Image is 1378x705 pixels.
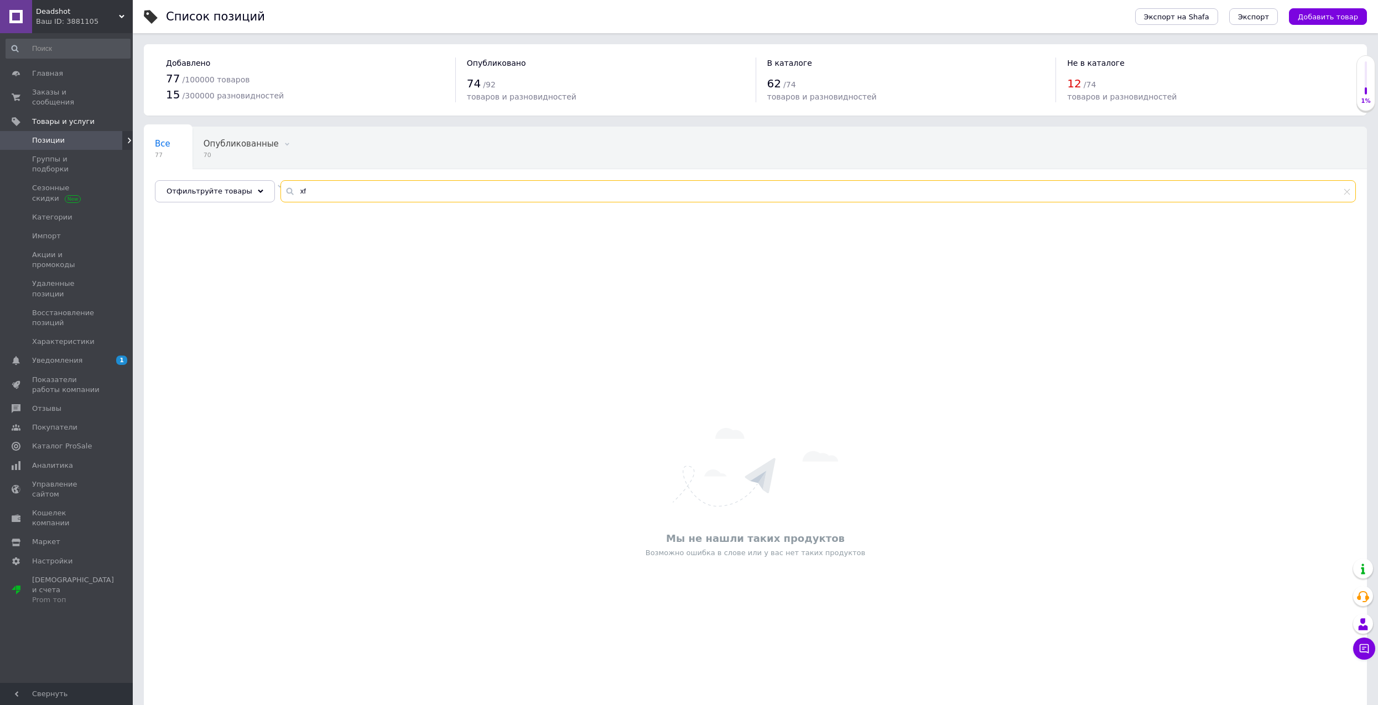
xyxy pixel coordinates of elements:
[1067,77,1081,90] span: 12
[36,7,119,17] span: Deadshot
[767,59,812,67] span: В каталоге
[32,212,72,222] span: Категории
[32,356,82,365] span: Уведомления
[183,91,284,100] span: / 300000 разновидностей
[1289,8,1367,25] button: Добавить товар
[32,117,95,127] span: Товары и услуги
[167,187,252,195] span: Отфильтруйте товары
[1229,8,1278,25] button: Экспорт
[144,169,294,211] div: Опубликованные, Со скидкой
[1144,13,1209,21] span: Экспорт на Shafa
[32,183,102,203] span: Сезонные скидки
[36,17,133,27] div: Ваш ID: 3881105
[166,72,180,85] span: 77
[32,250,102,270] span: Акции и промокоды
[767,77,781,90] span: 62
[32,537,60,547] span: Маркет
[1135,8,1218,25] button: Экспорт на Shafa
[280,180,1356,202] input: Поиск по названию позиции, артикулу и поисковым запросам
[166,11,265,23] div: Список позиций
[32,575,114,605] span: [DEMOGRAPHIC_DATA] и счета
[149,531,1361,545] div: Мы не нашли таких продуктов
[32,422,77,432] span: Покупатели
[204,139,279,149] span: Опубликованные
[6,39,131,59] input: Поиск
[1238,13,1269,21] span: Экспорт
[467,92,576,101] span: товаров и разновидностей
[673,428,838,506] img: Ничего не найдено
[1067,92,1177,101] span: товаров и разновидностей
[32,135,65,145] span: Позиции
[183,75,250,84] span: / 100000 товаров
[32,231,61,241] span: Импорт
[767,92,877,101] span: товаров и разновидностей
[32,508,102,528] span: Кошелек компании
[32,556,72,566] span: Настройки
[155,181,272,191] span: Опубликованные, Со ски...
[467,77,481,90] span: 74
[155,139,170,149] span: Все
[783,80,796,89] span: / 74
[32,595,114,605] div: Prom топ
[1357,97,1375,105] div: 1%
[1084,80,1096,89] span: / 74
[1298,13,1358,21] span: Добавить товар
[32,375,102,395] span: Показатели работы компании
[32,479,102,499] span: Управление сайтом
[32,87,102,107] span: Заказы и сообщения
[32,279,102,299] span: Удаленные позиции
[32,461,73,471] span: Аналитика
[166,59,210,67] span: Добавлено
[32,308,102,328] span: Восстановление позиций
[32,69,63,79] span: Главная
[166,88,180,101] span: 15
[1353,638,1375,660] button: Чат с покупателем
[483,80,496,89] span: / 92
[1067,59,1125,67] span: Не в каталоге
[467,59,526,67] span: Опубликовано
[32,404,61,414] span: Отзывы
[204,151,279,159] span: 70
[32,154,102,174] span: Группы и подборки
[155,151,170,159] span: 77
[116,356,127,365] span: 1
[149,548,1361,558] div: Возможно ошибка в слове или у вас нет таких продуктов
[32,337,95,347] span: Характеристики
[32,441,92,451] span: Каталог ProSale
